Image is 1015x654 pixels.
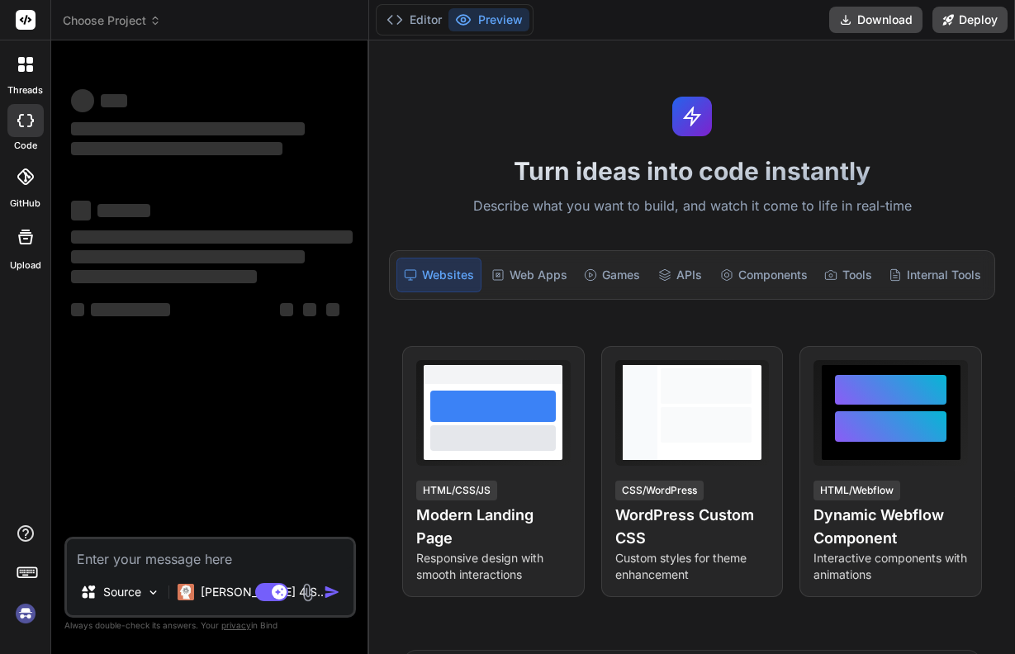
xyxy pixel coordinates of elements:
[448,8,529,31] button: Preview
[380,8,448,31] button: Editor
[298,583,317,602] img: attachment
[71,270,257,283] span: ‌
[396,258,481,292] div: Websites
[280,303,293,316] span: ‌
[615,550,770,583] p: Custom styles for theme enhancement
[577,258,647,292] div: Games
[91,303,170,316] span: ‌
[324,584,340,600] img: icon
[221,620,251,630] span: privacy
[303,303,316,316] span: ‌
[813,481,900,500] div: HTML/Webflow
[146,585,160,599] img: Pick Models
[416,481,497,500] div: HTML/CSS/JS
[326,303,339,316] span: ‌
[416,504,571,550] h4: Modern Landing Page
[71,230,353,244] span: ‌
[813,550,968,583] p: Interactive components with animations
[14,139,37,153] label: code
[818,258,879,292] div: Tools
[7,83,43,97] label: threads
[71,250,305,263] span: ‌
[829,7,923,33] button: Download
[103,584,141,600] p: Source
[615,504,770,550] h4: WordPress Custom CSS
[64,618,356,633] p: Always double-check its answers. Your in Bind
[379,196,1005,217] p: Describe what you want to build, and watch it come to life in real-time
[379,156,1005,186] h1: Turn ideas into code instantly
[714,258,814,292] div: Components
[650,258,710,292] div: APIs
[416,550,571,583] p: Responsive design with smooth interactions
[485,258,574,292] div: Web Apps
[101,94,127,107] span: ‌
[71,89,94,112] span: ‌
[10,258,41,272] label: Upload
[882,258,988,292] div: Internal Tools
[71,201,91,220] span: ‌
[12,599,40,628] img: signin
[932,7,1008,33] button: Deploy
[97,204,150,217] span: ‌
[63,12,161,29] span: Choose Project
[813,504,968,550] h4: Dynamic Webflow Component
[71,303,84,316] span: ‌
[71,122,305,135] span: ‌
[178,584,194,600] img: Claude 4 Sonnet
[201,584,324,600] p: [PERSON_NAME] 4 S..
[10,197,40,211] label: GitHub
[615,481,704,500] div: CSS/WordPress
[71,142,282,155] span: ‌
